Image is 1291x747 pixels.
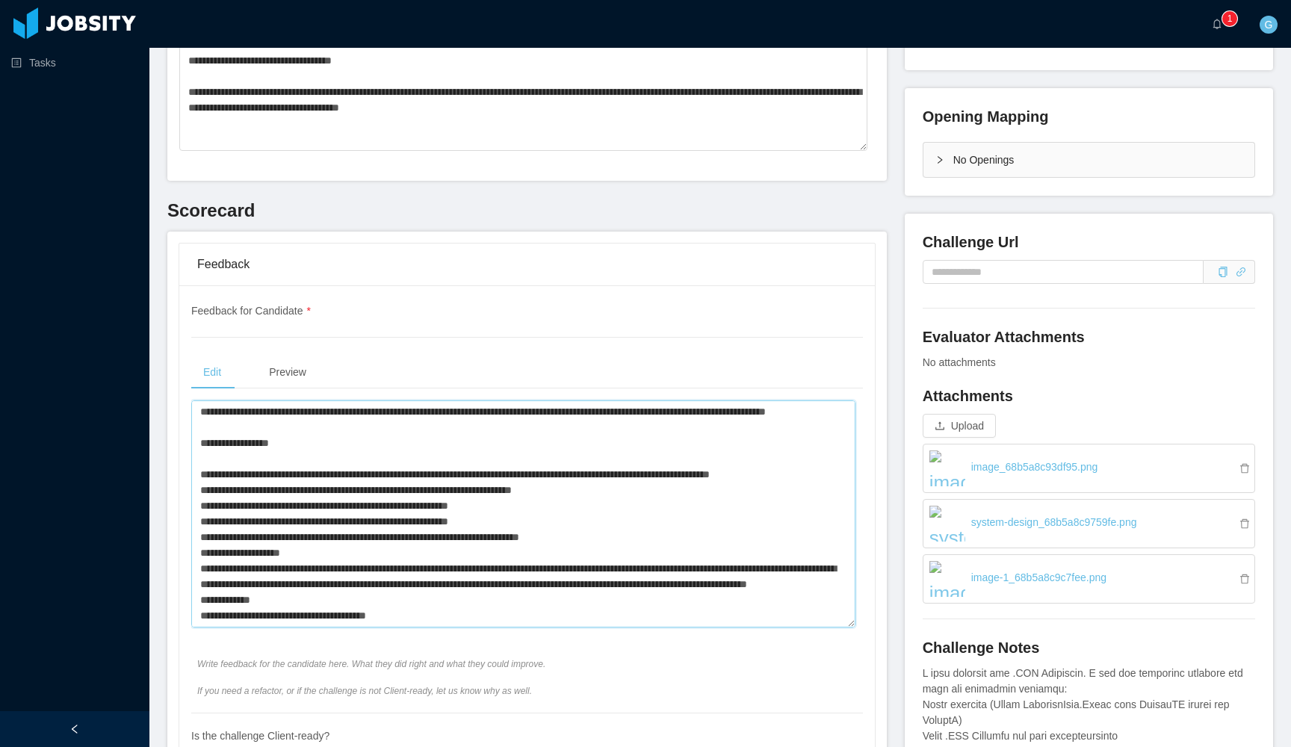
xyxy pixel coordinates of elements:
[923,326,1255,347] h4: Evaluator Attachments
[923,385,1255,406] h4: Attachments
[1236,267,1246,277] i: icon: link
[197,657,773,698] span: Write feedback for the candidate here. What they did right and what they could improve. If you ne...
[1236,266,1246,278] a: icon: link
[923,355,1255,371] div: No attachments
[923,414,996,438] button: icon: uploadUpload
[1222,11,1237,26] sup: 1
[1239,518,1254,530] a: Remove file
[11,48,137,78] a: icon: profileTasks
[191,305,311,317] span: Feedback for Candidate
[935,155,944,164] i: icon: right
[1239,574,1254,586] a: Remove file
[923,143,1254,177] div: icon: rightNo Openings
[191,730,329,742] span: Is the challenge Client-ready?
[935,506,1254,539] a: system-design_68b5a8c9759fe.png
[935,561,1254,594] a: image-1_68b5a8c9c7fee.png
[167,199,887,223] h3: Scorecard
[929,506,965,542] img: system-design_68b5a8c9759fe.png
[923,637,1255,658] h4: Challenge Notes
[1218,267,1228,277] i: icon: copy
[923,232,1255,252] h4: Challenge Url
[197,244,857,285] div: Feedback
[1227,11,1233,26] p: 1
[923,106,1049,127] h4: Opening Mapping
[1212,19,1222,29] i: icon: bell
[929,450,965,486] img: image_68b5a8c93df95.png
[929,561,965,597] img: image-1_68b5a8c9c7fee.png
[191,356,233,389] div: Edit
[257,356,318,389] div: Preview
[1218,264,1228,280] div: Copy
[935,450,1254,483] a: image_68b5a8c93df95.png
[1239,574,1254,584] i: icon: delete
[1239,463,1254,475] a: Remove file
[923,420,996,432] span: icon: uploadUpload
[1265,16,1273,34] span: G
[1239,518,1254,529] i: icon: delete
[1239,463,1254,474] i: icon: delete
